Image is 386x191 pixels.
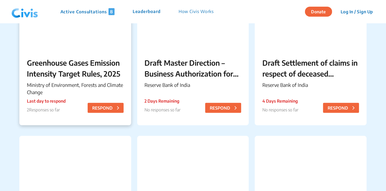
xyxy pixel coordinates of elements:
[323,103,359,113] button: RESPOND
[262,81,359,89] p: Reserve Bank of India
[145,107,181,112] span: No responses so far
[337,7,377,16] button: Log In / Sign Up
[60,8,115,15] p: Active Consultations
[262,107,298,112] span: No responses so far
[27,107,66,113] p: 2
[29,107,60,112] span: Responses so far
[305,7,332,17] button: Donate
[27,98,66,104] p: Last day to respond
[88,103,124,113] button: RESPOND
[145,81,242,89] p: Reserve Bank of India
[109,8,115,15] span: 8
[145,57,242,79] p: Draft Master Direction – Business Authorization for Co-operative Banks (Directions), 2025
[305,8,337,14] a: Donate
[179,8,214,15] p: How Civis Works
[27,57,124,79] p: Greenhouse Gases Emission Intensity Target Rules, 2025
[262,98,298,104] p: 4 Days Remaining
[133,8,161,15] p: Leaderboard
[145,98,181,104] p: 2 Days Remaining
[262,57,359,79] p: Draft Settlement of claims in respect of deceased depositors – Simplification of Procedure
[205,103,241,113] button: RESPOND
[27,81,124,96] p: Ministry of Environment, Forests and Climate Change
[9,3,41,21] img: navlogo.png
